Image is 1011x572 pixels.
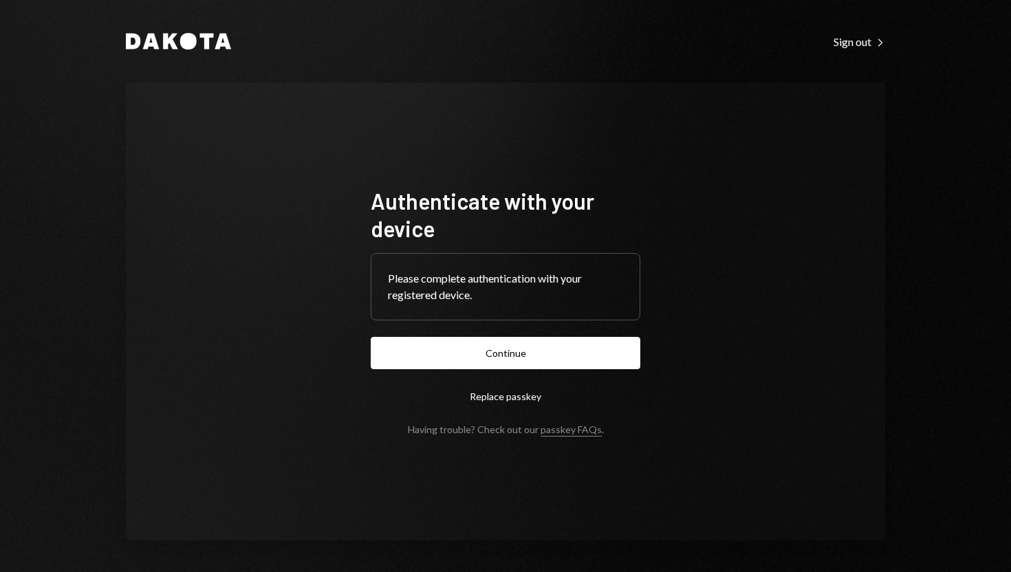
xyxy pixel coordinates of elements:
[541,423,602,437] a: passkey FAQs
[834,35,885,49] div: Sign out
[371,187,640,242] h1: Authenticate with your device
[371,380,640,412] button: Replace passkey
[408,423,604,435] div: Having trouble? Check out our .
[388,270,623,303] div: Please complete authentication with your registered device.
[371,337,640,369] button: Continue
[834,34,885,49] a: Sign out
